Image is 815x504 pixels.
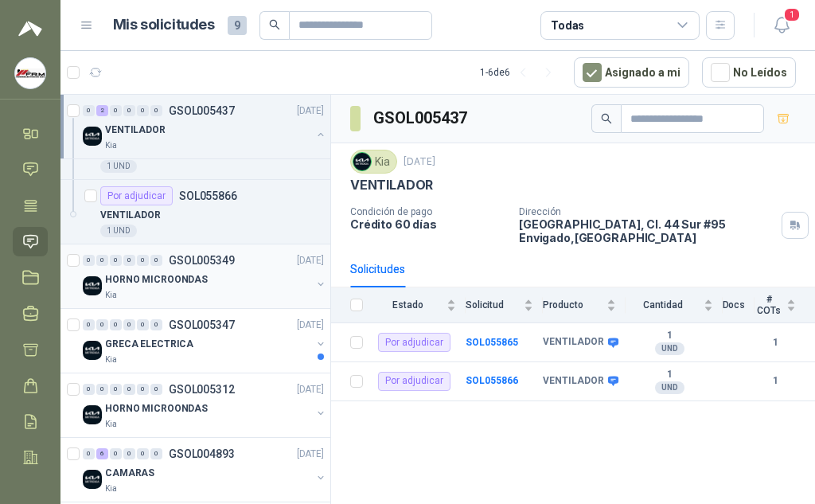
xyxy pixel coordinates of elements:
a: 0 2 0 0 0 0 GSOL005437[DATE] Company LogoVENTILADORKia [83,101,327,152]
div: 0 [123,255,135,266]
button: 1 [767,11,796,40]
span: # COTs [755,294,783,316]
th: Estado [372,287,466,323]
div: 1 UND [100,225,137,237]
th: Docs [723,287,755,323]
div: 0 [110,448,122,459]
p: GSOL005437 [169,105,235,116]
h3: GSOL005437 [373,106,470,131]
p: [DATE] [297,318,324,333]
div: 0 [123,319,135,330]
img: Company Logo [83,127,102,146]
div: 0 [83,105,95,116]
p: SOL055866 [179,190,237,201]
p: HORNO MICROONDAS [105,401,208,416]
p: GSOL005312 [169,384,235,395]
p: [DATE] [297,253,324,268]
p: VENTILADOR [105,123,166,138]
div: 0 [150,448,162,459]
div: Por adjudicar [378,372,450,391]
span: search [269,19,280,30]
div: UND [655,381,684,394]
div: 1 - 6 de 6 [480,60,561,85]
p: Kia [105,139,117,152]
a: 0 0 0 0 0 0 GSOL005347[DATE] Company LogoGRECA ELECTRICAKia [83,315,327,366]
div: 0 [150,384,162,395]
div: 1 UND [100,160,137,173]
div: 6 [96,448,108,459]
th: Cantidad [626,287,722,323]
p: GSOL004893 [169,448,235,459]
div: 0 [137,448,149,459]
p: HORNO MICROONDAS [105,272,208,287]
div: 0 [123,448,135,459]
div: Kia [350,150,397,174]
th: Producto [543,287,626,323]
div: 0 [110,319,122,330]
img: Company Logo [83,276,102,295]
div: 0 [150,255,162,266]
b: 1 [755,373,796,389]
img: Company Logo [15,58,45,88]
p: [DATE] [297,382,324,397]
span: Producto [543,299,603,311]
a: 0 0 0 0 0 0 GSOL005349[DATE] Company LogoHORNO MICROONDASKia [83,251,327,302]
p: GSOL005349 [169,255,235,266]
p: Kia [105,418,117,431]
p: CAMARAS [105,466,154,481]
div: 0 [96,384,108,395]
div: UND [655,342,684,355]
a: SOL055866 [466,375,518,386]
img: Company Logo [83,405,102,424]
div: 0 [137,255,149,266]
div: 0 [83,384,95,395]
b: 1 [626,330,712,342]
div: 0 [123,384,135,395]
div: 0 [83,448,95,459]
p: [DATE] [297,104,324,119]
div: 0 [150,105,162,116]
p: Kia [105,354,117,366]
span: 9 [228,16,247,35]
p: VENTILADOR [350,177,433,193]
th: # COTs [755,287,815,323]
p: [DATE] [404,154,435,170]
div: 0 [110,384,122,395]
a: SOL055865 [466,337,518,348]
span: Cantidad [626,299,700,311]
p: VENTILADOR [100,208,161,223]
button: No Leídos [702,57,796,88]
b: 1 [626,369,712,381]
p: Dirección [519,206,775,217]
img: Company Logo [83,470,102,489]
div: 0 [110,255,122,266]
a: 0 0 0 0 0 0 GSOL005312[DATE] Company LogoHORNO MICROONDASKia [83,380,327,431]
div: 2 [96,105,108,116]
span: 1 [783,7,801,22]
a: 0 6 0 0 0 0 GSOL004893[DATE] Company LogoCAMARASKia [83,444,327,495]
p: Kia [105,289,117,302]
b: VENTILADOR [543,375,604,388]
img: Logo peakr [18,19,42,38]
div: 0 [83,255,95,266]
div: 0 [96,255,108,266]
h1: Mis solicitudes [113,14,215,37]
p: [GEOGRAPHIC_DATA], Cl. 44 Sur #95 Envigado , [GEOGRAPHIC_DATA] [519,217,775,244]
div: 0 [137,384,149,395]
a: Por adjudicarSOL055866VENTILADOR1 UND [60,180,330,244]
div: 0 [96,319,108,330]
div: Todas [551,17,584,34]
div: Por adjudicar [100,186,173,205]
b: VENTILADOR [543,336,604,349]
span: Estado [372,299,443,311]
button: Asignado a mi [574,57,689,88]
div: 0 [137,105,149,116]
th: Solicitud [466,287,543,323]
p: GRECA ELECTRICA [105,337,193,352]
p: Crédito 60 días [350,217,506,231]
img: Company Logo [83,341,102,360]
p: GSOL005347 [169,319,235,330]
img: Company Logo [353,153,371,170]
